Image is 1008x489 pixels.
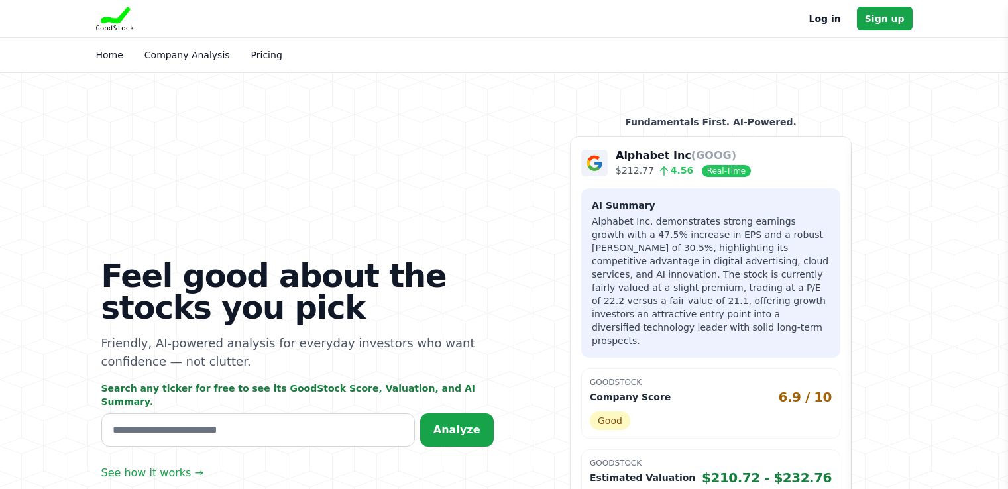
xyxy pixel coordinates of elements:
[654,165,693,176] span: 4.56
[420,413,494,447] button: Analyze
[592,215,830,347] p: Alphabet Inc. demonstrates strong earnings growth with a 47.5% increase in EPS and a robust [PERS...
[96,50,123,60] a: Home
[809,11,841,27] a: Log in
[101,260,494,323] h1: Feel good about the stocks you pick
[779,388,832,406] span: 6.9 / 10
[433,423,480,436] span: Analyze
[590,471,695,484] p: Estimated Valuation
[581,150,608,176] img: Company Logo
[101,382,494,408] p: Search any ticker for free to see its GoodStock Score, Valuation, and AI Summary.
[616,164,751,178] p: $212.77
[691,149,736,162] span: (GOOG)
[570,115,852,129] p: Fundamentals First. AI-Powered.
[616,148,751,164] p: Alphabet Inc
[101,465,203,481] a: See how it works →
[702,468,832,487] span: $210.72 - $232.76
[702,165,751,177] span: Real-Time
[592,199,830,212] h3: AI Summary
[590,377,832,388] p: GoodStock
[144,50,230,60] a: Company Analysis
[101,334,494,371] p: Friendly, AI-powered analysis for everyday investors who want confidence — not clutter.
[857,7,913,30] a: Sign up
[590,458,832,468] p: GoodStock
[96,7,135,30] img: Goodstock Logo
[590,390,671,404] p: Company Score
[251,50,282,60] a: Pricing
[590,411,630,430] span: Good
